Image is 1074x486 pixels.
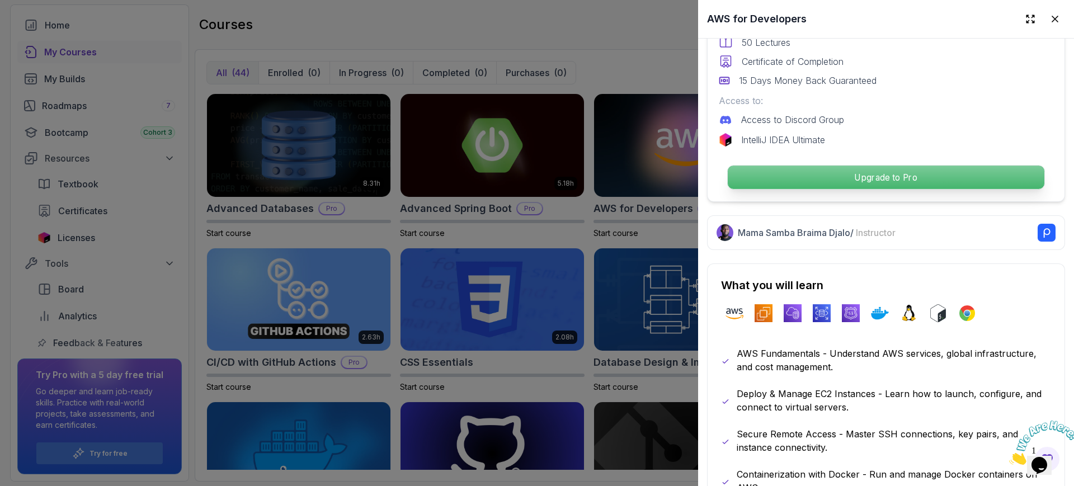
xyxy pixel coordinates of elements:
span: Instructor [856,227,896,238]
img: jetbrains logo [719,133,732,147]
p: Mama Samba Braima Djalo / [738,226,896,239]
img: ec2 logo [755,304,772,322]
img: linux logo [900,304,918,322]
p: Upgrade to Pro [728,166,1044,189]
p: IntelliJ IDEA Ultimate [741,133,825,147]
p: AWS Fundamentals - Understand AWS services, global infrastructure, and cost management. [737,347,1051,374]
h2: What you will learn [721,277,1051,293]
p: 15 Days Money Back Guaranteed [739,74,877,87]
p: 50 Lectures [742,36,790,49]
img: rds logo [813,304,831,322]
p: Access to: [719,94,1053,107]
img: Nelson Djalo [717,224,733,241]
p: Access to Discord Group [741,113,844,126]
button: Expand drawer [1020,9,1040,29]
p: Certificate of Completion [742,55,844,68]
img: chrome logo [958,304,976,322]
span: 1 [4,4,9,14]
img: bash logo [929,304,947,322]
h2: AWS for Developers [707,11,807,27]
img: docker logo [871,304,889,322]
button: Upgrade to Pro [727,165,1045,190]
img: vpc logo [784,304,802,322]
img: aws logo [726,304,743,322]
p: Secure Remote Access - Master SSH connections, key pairs, and instance connectivity. [737,427,1051,454]
img: route53 logo [842,304,860,322]
img: Chat attention grabber [4,4,74,49]
p: Deploy & Manage EC2 Instances - Learn how to launch, configure, and connect to virtual servers. [737,387,1051,414]
iframe: chat widget [1005,416,1074,469]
